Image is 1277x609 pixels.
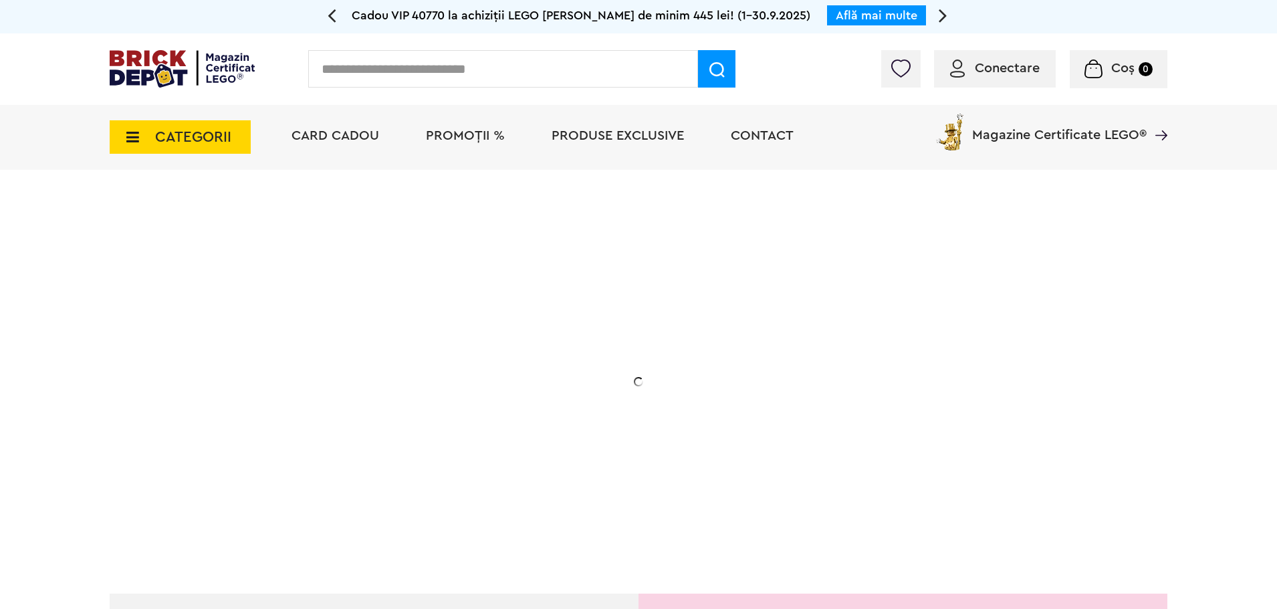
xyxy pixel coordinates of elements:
[552,129,684,142] a: Produse exclusive
[205,303,472,351] h1: 20% Reducere!
[205,364,472,420] h2: La două seturi LEGO de adulți achiziționate din selecție! În perioada 12 - [DATE]!
[205,451,472,467] div: Explorează
[975,62,1040,75] span: Conectare
[1111,62,1135,75] span: Coș
[1147,111,1167,124] a: Magazine Certificate LEGO®
[292,129,379,142] a: Card Cadou
[836,9,917,21] a: Află mai multe
[1139,62,1153,76] small: 0
[972,111,1147,142] span: Magazine Certificate LEGO®
[426,129,505,142] a: PROMOȚII %
[731,129,794,142] a: Contact
[950,62,1040,75] a: Conectare
[155,130,231,144] span: CATEGORII
[352,9,810,21] span: Cadou VIP 40770 la achiziții LEGO [PERSON_NAME] de minim 445 lei! (1-30.9.2025)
